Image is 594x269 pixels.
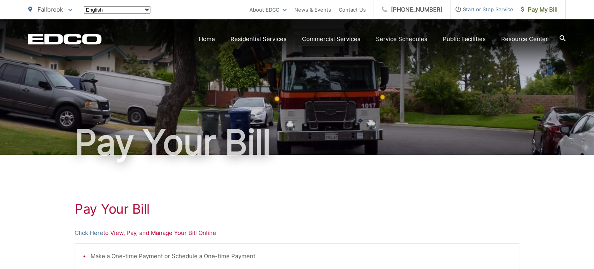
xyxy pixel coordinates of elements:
[302,34,360,44] a: Commercial Services
[501,34,548,44] a: Resource Center
[38,6,63,13] span: Fallbrook
[376,34,427,44] a: Service Schedules
[521,5,558,14] span: Pay My Bill
[28,123,566,162] h1: Pay Your Bill
[230,34,287,44] a: Residential Services
[90,252,511,261] li: Make a One-time Payment or Schedule a One-time Payment
[75,228,519,238] p: to View, Pay, and Manage Your Bill Online
[249,5,287,14] a: About EDCO
[75,228,103,238] a: Click Here
[339,5,366,14] a: Contact Us
[199,34,215,44] a: Home
[294,5,331,14] a: News & Events
[75,201,519,217] h1: Pay Your Bill
[84,6,150,14] select: Select a language
[443,34,486,44] a: Public Facilities
[28,34,102,45] a: EDCD logo. Return to the homepage.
